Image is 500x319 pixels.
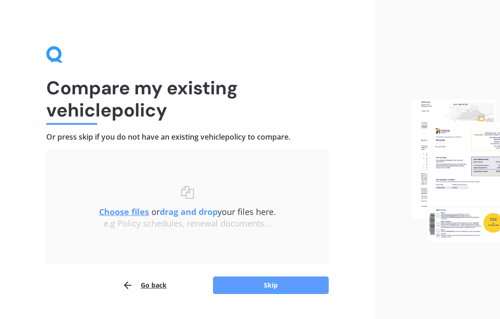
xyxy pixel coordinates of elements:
button: Skip [213,276,329,294]
span: or your files here. [99,206,276,217]
b: drag and drop [160,206,218,217]
button: Go back [122,276,167,294]
img: files.webp [412,99,500,241]
h1: Compare my existing vehicle policy [46,77,329,121]
u: Choose files [99,206,149,217]
div: e.g Policy schedules, renewal documents... [65,219,310,229]
h4: Or press skip if you do not have an existing vehicle policy to compare. [46,132,329,142]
